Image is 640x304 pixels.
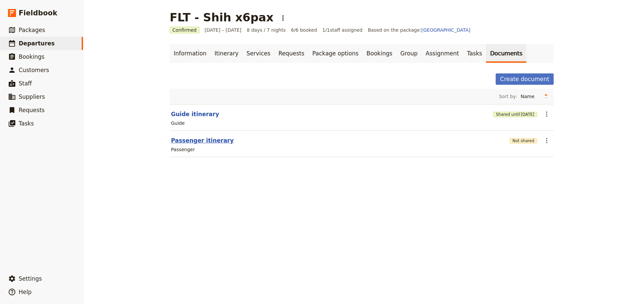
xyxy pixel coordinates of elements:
[19,289,32,295] span: Help
[19,67,49,73] span: Customers
[541,135,552,146] button: Actions
[19,40,55,47] span: Departures
[541,91,551,101] button: Change sort direction
[19,120,34,127] span: Tasks
[170,11,273,24] h1: FLT - Shih x6pax
[171,120,185,126] div: Guide
[493,112,537,117] button: Shared until[DATE]
[19,275,42,282] span: Settings
[171,136,234,144] button: Passenger itinerary
[322,27,362,33] span: 1 / 1 staff assigned
[518,91,541,101] select: Sort by:
[19,93,45,100] span: Suppliers
[422,44,463,63] a: Assignment
[496,73,554,85] button: Create document
[277,12,289,24] button: Actions
[368,27,470,33] span: Based on the package:
[205,27,242,33] span: [DATE] – [DATE]
[499,93,517,100] span: Sort by:
[170,27,199,33] span: Confirmed
[247,27,286,33] span: 8 days / 7 nights
[363,44,396,63] a: Bookings
[19,80,32,87] span: Staff
[243,44,275,63] a: Services
[274,44,308,63] a: Requests
[19,8,57,18] span: Fieldbook
[170,44,210,63] a: Information
[171,146,195,153] div: Passenger
[396,44,422,63] a: Group
[171,110,219,118] button: Guide itinerary
[308,44,362,63] a: Package options
[521,112,534,117] span: [DATE]
[421,27,470,33] a: [GEOGRAPHIC_DATA]
[19,107,45,113] span: Requests
[463,44,486,63] a: Tasks
[486,44,526,63] a: Documents
[19,27,45,33] span: Packages
[19,53,44,60] span: Bookings
[541,108,552,120] button: Actions
[291,27,317,33] span: 6/6 booked
[510,138,537,143] button: Not shared
[210,44,242,63] a: Itinerary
